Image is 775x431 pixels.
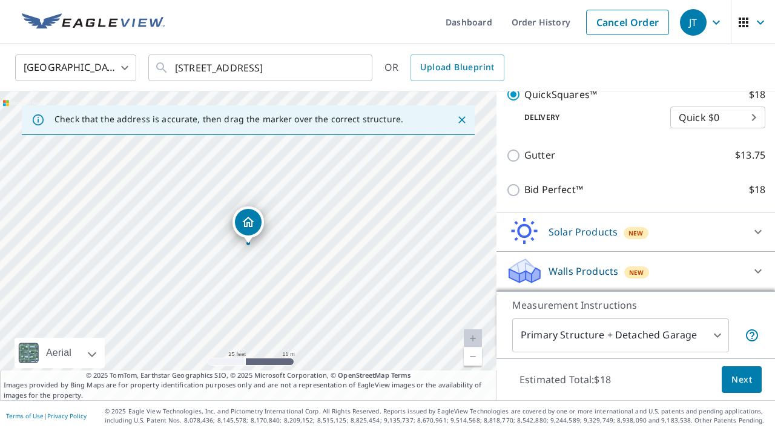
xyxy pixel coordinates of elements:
div: Primary Structure + Detached Garage [512,318,729,352]
div: JT [680,9,707,36]
p: $18 [749,87,765,102]
div: Aerial [42,338,75,368]
a: Current Level 20, Zoom Out [464,347,482,366]
span: New [629,268,644,277]
button: Next [722,366,762,393]
div: OR [384,54,504,81]
input: Search by address or latitude-longitude [175,51,348,85]
a: Upload Blueprint [411,54,504,81]
p: Gutter [524,148,555,163]
p: Estimated Total: $18 [510,366,621,393]
a: Terms [391,370,411,380]
p: $13.75 [735,148,765,163]
p: Bid Perfect™ [524,182,583,197]
div: Quick $0 [670,100,765,134]
p: $18 [749,182,765,197]
button: Close [454,112,470,128]
p: | [6,412,87,419]
p: Delivery [506,112,670,123]
a: Current Level 20, Zoom In Disabled [464,329,482,347]
div: Solar ProductsNew [506,217,765,246]
a: Privacy Policy [47,412,87,420]
div: Walls ProductsNew [506,257,765,286]
p: Measurement Instructions [512,298,759,312]
a: Terms of Use [6,412,44,420]
p: © 2025 Eagle View Technologies, Inc. and Pictometry International Corp. All Rights Reserved. Repo... [105,407,769,425]
span: © 2025 TomTom, Earthstar Geographics SIO, © 2025 Microsoft Corporation, © [86,370,411,381]
p: QuickSquares™ [524,87,597,102]
span: Upload Blueprint [420,60,494,75]
div: [GEOGRAPHIC_DATA] [15,51,136,85]
p: Walls Products [549,264,618,278]
p: Check that the address is accurate, then drag the marker over the correct structure. [54,114,403,125]
img: EV Logo [22,13,165,31]
p: Solar Products [549,225,618,239]
span: Your report will include the primary structure and a detached garage if one exists. [745,328,759,343]
div: Dropped pin, building 1, Residential property, 1841 Sonoma Ln Lemon Grove, CA 91945 [232,206,264,244]
span: New [628,228,644,238]
span: Next [731,372,752,387]
div: Aerial [15,338,105,368]
a: OpenStreetMap [338,370,389,380]
a: Cancel Order [586,10,669,35]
